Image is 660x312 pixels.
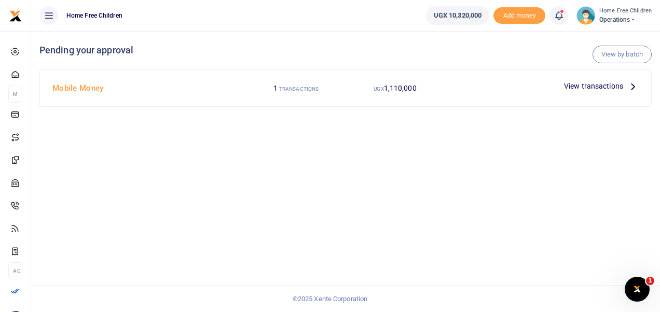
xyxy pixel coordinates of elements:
[62,11,127,20] span: Home Free Children
[434,10,482,21] span: UGX 10,320,000
[8,262,22,279] li: Ac
[52,82,242,94] h4: Mobile Money
[374,86,383,92] small: UGX
[599,7,652,16] small: Home Free Children
[493,7,545,24] span: Add money
[9,10,22,22] img: logo-small
[8,86,22,103] li: M
[564,80,623,92] span: View transactions
[384,84,417,92] span: 1,110,000
[39,45,652,56] h4: Pending your approval
[646,277,654,285] span: 1
[493,11,545,19] a: Add money
[273,84,278,92] span: 1
[599,15,652,24] span: Operations
[576,6,652,25] a: profile-user Home Free Children Operations
[493,7,545,24] li: Toup your wallet
[625,277,650,302] iframe: Intercom live chat
[279,86,319,92] small: TRANSACTIONS
[593,46,652,63] a: View by batch
[422,6,493,25] li: Wallet ballance
[9,11,22,19] a: logo-small logo-large logo-large
[426,6,489,25] a: UGX 10,320,000
[576,6,595,25] img: profile-user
